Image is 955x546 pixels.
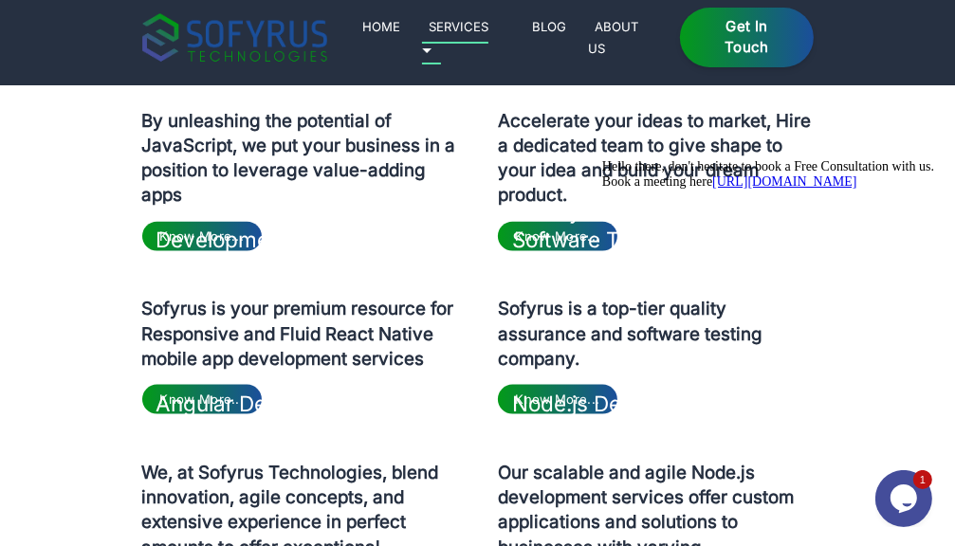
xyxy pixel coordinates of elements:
[156,241,458,298] h3: Cloud Application Development
[142,454,262,483] a: Know More...
[8,8,340,37] span: Hello there, don't hesitate to book a Free Consultation with us. Book a meeting here
[498,454,614,483] a: Know More..
[588,15,639,59] a: About Us
[875,470,936,527] iframe: chat widget
[142,13,327,62] img: sofyrus
[8,8,349,38] div: Hello there, don't hesitate to book a Free Consultation with us.Book a meeting here[URL][DOMAIN_N...
[525,15,574,38] a: Blog
[680,8,813,68] a: Get in Touch
[595,152,936,461] iframe: chat widget
[356,15,408,38] a: Home
[512,269,700,298] h3: .NET Development
[422,15,489,64] a: Services 🞃
[142,326,458,440] p: We offer Product Development as a Service, working with businesses to deliver customized software...
[498,326,814,440] p: Sofyrus is a trusted name for premium .Net development services that are robust and 100% customized.
[118,23,262,37] a: [URL][DOMAIN_NAME]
